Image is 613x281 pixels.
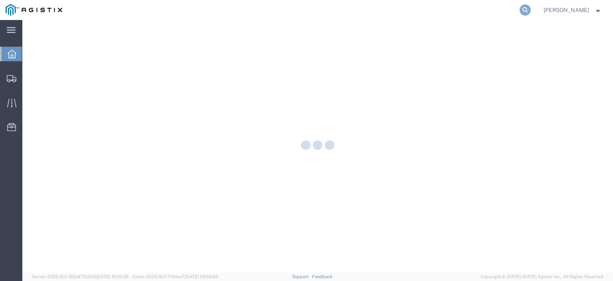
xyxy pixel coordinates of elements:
[6,4,62,16] img: logo
[132,274,218,279] span: Client: 2025.19.0-7f44ea7
[96,274,129,279] span: [DATE] 10:05:38
[481,273,603,280] span: Copyright © [DATE]-[DATE] Agistix Inc., All Rights Reserved
[292,274,312,279] a: Support
[544,6,589,14] span: Jesse Jordan
[543,5,602,15] button: [PERSON_NAME]
[32,274,129,279] span: Server: 2025.19.0-192a4753216
[185,274,218,279] span: [DATE] 09:58:55
[312,274,332,279] a: Feedback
